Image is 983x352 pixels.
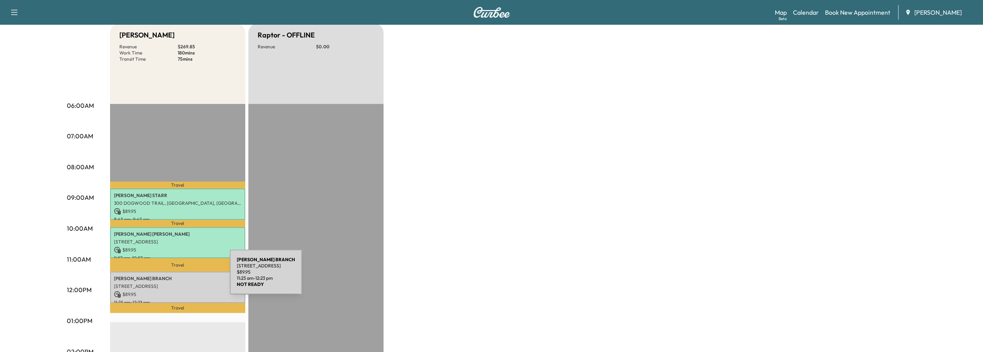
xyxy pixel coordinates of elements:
[775,8,787,17] a: MapBeta
[67,162,94,172] p: 08:00AM
[779,16,787,22] div: Beta
[114,255,241,261] p: 9:57 am - 10:57 am
[114,275,241,282] p: [PERSON_NAME] BRANCH
[114,216,241,223] p: 8:43 am - 9:43 am
[110,182,245,188] p: Travel
[237,263,295,269] p: [STREET_ADDRESS]
[114,239,241,245] p: [STREET_ADDRESS]
[178,44,236,50] p: $ 269.85
[114,299,241,306] p: 11:23 am - 12:23 pm
[119,30,175,41] h5: [PERSON_NAME]
[110,258,245,272] p: Travel
[119,56,178,62] p: Transit Time
[67,285,92,294] p: 12:00PM
[258,44,316,50] p: Revenue
[793,8,819,17] a: Calendar
[237,275,295,281] p: 11:23 am - 12:23 pm
[110,220,245,227] p: Travel
[914,8,962,17] span: [PERSON_NAME]
[178,56,236,62] p: 75 mins
[237,269,295,275] p: $ 89.95
[316,44,374,50] p: $ 0.00
[237,257,295,262] b: [PERSON_NAME] BRANCH
[67,193,94,202] p: 09:00AM
[114,200,241,206] p: 300 DOGWOOD TRAIL, [GEOGRAPHIC_DATA], [GEOGRAPHIC_DATA], [GEOGRAPHIC_DATA]
[114,192,241,199] p: [PERSON_NAME] STARR
[67,131,93,141] p: 07:00AM
[67,224,93,233] p: 10:00AM
[114,291,241,298] p: $ 89.95
[67,101,94,110] p: 06:00AM
[258,30,315,41] h5: Raptor - OFFLINE
[114,247,241,253] p: $ 89.95
[67,316,92,325] p: 01:00PM
[114,231,241,237] p: [PERSON_NAME] [PERSON_NAME]
[119,50,178,56] p: Work Time
[473,7,510,18] img: Curbee Logo
[114,283,241,289] p: [STREET_ADDRESS]
[825,8,890,17] a: Book New Appointment
[110,303,245,313] p: Travel
[237,281,264,287] b: NOT READY
[67,255,91,264] p: 11:00AM
[119,44,178,50] p: Revenue
[178,50,236,56] p: 180 mins
[114,208,241,215] p: $ 89.95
